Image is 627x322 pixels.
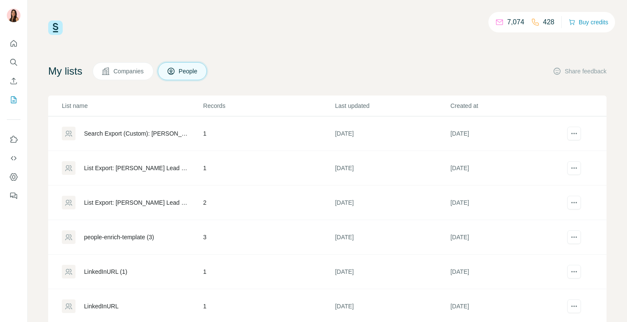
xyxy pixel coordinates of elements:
h4: My lists [48,64,82,78]
div: Search Export (Custom): [PERSON_NAME] - [DATE] 14:07 [84,129,189,138]
button: Share feedback [553,67,607,75]
div: people-enrich-template (3) [84,233,154,241]
td: [DATE] [450,220,565,255]
div: LinkedInURL (1) [84,267,127,276]
button: Search [7,55,20,70]
span: Companies [113,67,145,75]
td: 2 [203,186,334,220]
td: [DATE] [334,151,450,186]
button: My lists [7,92,20,107]
button: actions [567,265,581,278]
button: Use Surfe API [7,151,20,166]
button: Buy credits [569,16,608,28]
td: [DATE] [450,116,565,151]
td: 1 [203,116,334,151]
td: [DATE] [450,186,565,220]
td: [DATE] [450,151,565,186]
img: Avatar [7,9,20,22]
td: [DATE] [334,255,450,289]
button: Use Surfe on LinkedIn [7,132,20,147]
button: actions [567,196,581,209]
span: People [179,67,198,75]
button: actions [567,230,581,244]
p: List name [62,102,202,110]
button: Quick start [7,36,20,51]
button: actions [567,127,581,140]
img: Surfe Logo [48,20,63,35]
p: Last updated [335,102,449,110]
td: 1 [203,255,334,289]
button: Dashboard [7,169,20,185]
p: 7,074 [507,17,524,27]
button: actions [567,161,581,175]
div: List Export: [PERSON_NAME] Lead List - [DATE] 12:16 [84,198,189,207]
button: actions [567,299,581,313]
div: List Export: [PERSON_NAME] Lead List - [DATE] 12:42 [84,164,189,172]
td: 3 [203,220,334,255]
td: [DATE] [334,186,450,220]
p: 428 [543,17,554,27]
td: [DATE] [334,220,450,255]
div: LinkedInURL [84,302,119,310]
p: Records [203,102,334,110]
td: 1 [203,151,334,186]
td: [DATE] [334,116,450,151]
button: Feedback [7,188,20,203]
p: Created at [450,102,565,110]
td: [DATE] [450,255,565,289]
button: Enrich CSV [7,73,20,89]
